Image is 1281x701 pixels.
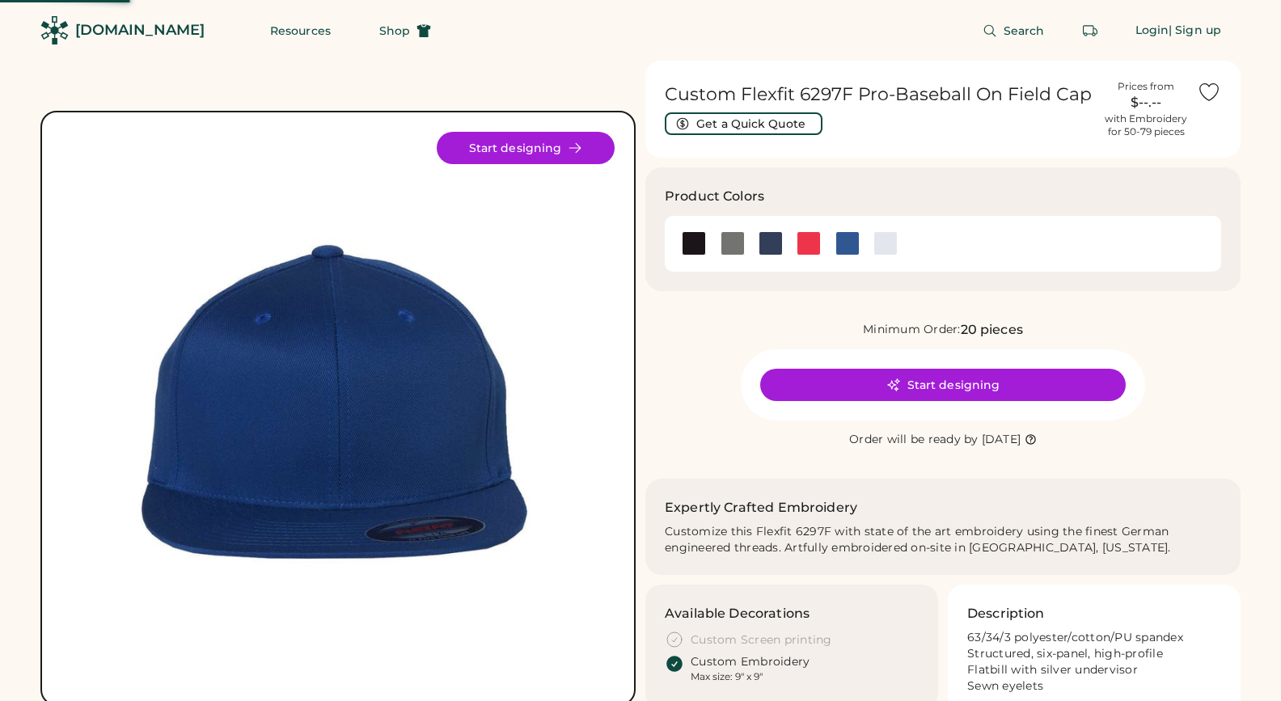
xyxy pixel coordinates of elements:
button: Get a Quick Quote [665,112,822,135]
div: [DOMAIN_NAME] [75,20,205,40]
button: Shop [360,15,450,47]
div: Custom Embroidery [691,654,810,670]
img: Rendered Logo - Screens [40,16,69,44]
div: Login [1135,23,1169,39]
div: Order will be ready by [849,432,979,448]
div: 63/34/3 polyester/cotton/PU spandex Structured, six-panel, high-profile Flatbill with silver unde... [967,630,1221,695]
div: Prices from [1118,80,1174,93]
button: Retrieve an order [1074,15,1106,47]
div: 20 pieces [961,320,1023,340]
div: [DATE] [982,432,1021,448]
h2: Expertly Crafted Embroidery [665,498,857,517]
iframe: Front Chat [1204,628,1274,698]
div: with Embroidery for 50-79 pieces [1105,112,1187,138]
div: Customize this Flexfit 6297F with state of the art embroidery using the finest German engineered ... [665,524,1221,556]
h3: Available Decorations [665,604,810,623]
img: Flexfit 6297F Product Image [61,132,615,685]
span: Search [1004,25,1045,36]
div: $--.-- [1105,93,1187,112]
button: Search [963,15,1064,47]
button: Resources [251,15,350,47]
button: Start designing [760,369,1126,401]
button: Start designing [437,132,615,164]
div: Custom Screen printing [691,632,832,648]
h1: Custom Flexfit 6297F Pro-Baseball On Field Cap [665,83,1095,106]
h3: Product Colors [665,187,764,206]
div: Minimum Order: [863,322,961,338]
div: | Sign up [1169,23,1221,39]
h3: Description [967,604,1045,623]
span: Shop [379,25,410,36]
div: Max size: 9" x 9" [691,670,763,683]
div: 6297F Style Image [61,132,615,685]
